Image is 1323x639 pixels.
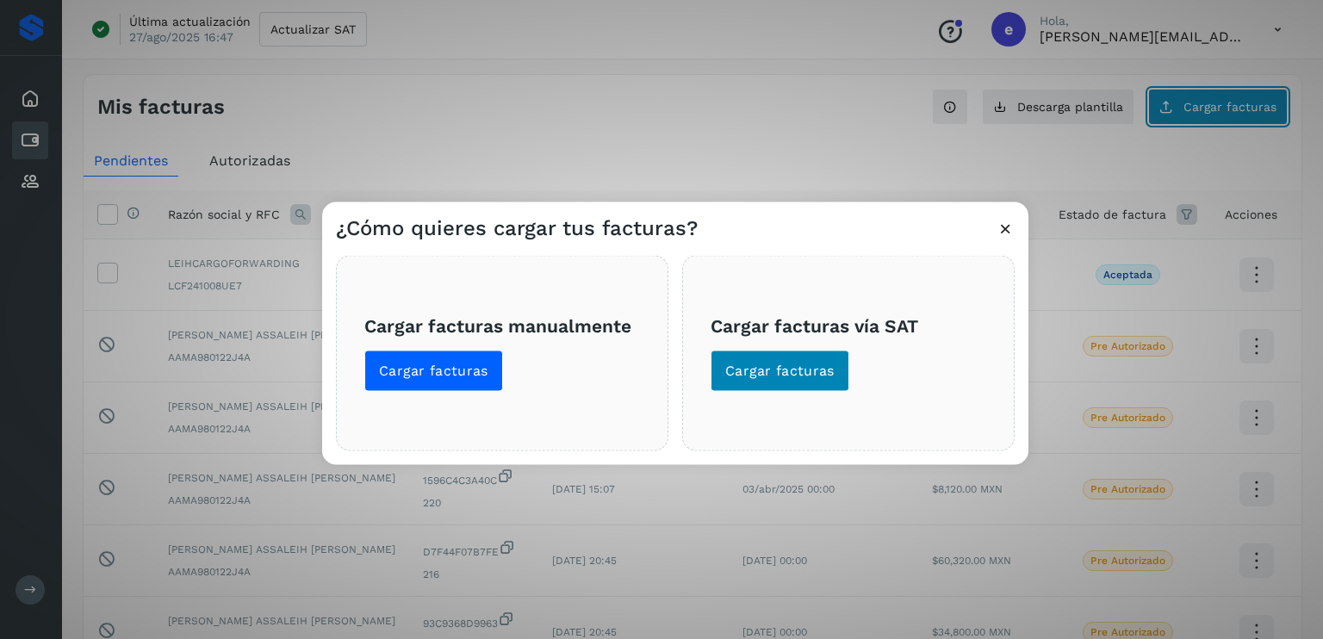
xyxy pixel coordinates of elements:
button: Cargar facturas [711,351,849,392]
span: Cargar facturas [725,362,835,381]
h3: Cargar facturas manualmente [364,314,640,336]
h3: Cargar facturas vía SAT [711,314,986,336]
h3: ¿Cómo quieres cargar tus facturas? [336,216,698,241]
span: Cargar facturas [379,362,488,381]
button: Cargar facturas [364,351,503,392]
